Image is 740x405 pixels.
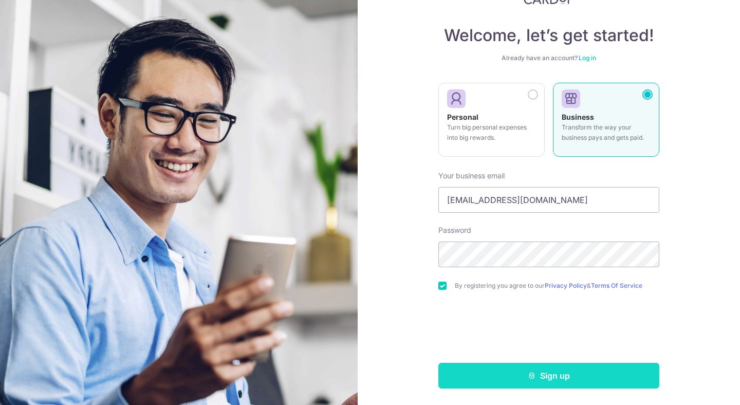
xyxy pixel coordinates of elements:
[438,54,659,62] div: Already have an account?
[438,171,505,181] label: Your business email
[562,122,651,143] p: Transform the way your business pays and gets paid.
[591,282,642,289] a: Terms Of Service
[553,83,659,163] a: Business Transform the way your business pays and gets paid.
[447,122,536,143] p: Turn big personal expenses into big rewards.
[438,363,659,389] button: Sign up
[447,113,478,121] strong: Personal
[579,54,596,62] a: Log in
[562,113,594,121] strong: Business
[471,310,627,351] iframe: reCAPTCHA
[438,187,659,213] input: Enter your Email
[438,225,471,235] label: Password
[545,282,587,289] a: Privacy Policy
[455,282,659,290] label: By registering you agree to our &
[438,25,659,46] h4: Welcome, let’s get started!
[438,83,545,163] a: Personal Turn big personal expenses into big rewards.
